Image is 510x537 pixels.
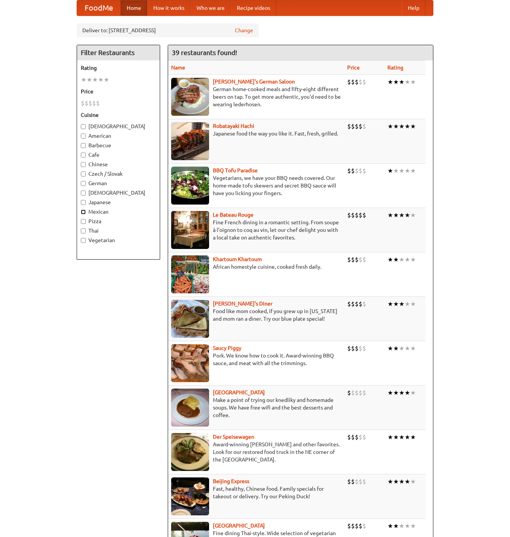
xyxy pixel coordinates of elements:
li: ★ [405,211,410,219]
p: Pork. We know how to cook it. Award-winning BBQ sauce, and meat with all the trimmings. [171,352,341,367]
p: Make a point of trying our knedlíky and homemade soups. We have free wifi and the best desserts a... [171,396,341,419]
a: [GEOGRAPHIC_DATA] [213,389,265,395]
p: Award-winning [PERSON_NAME] and other favorites. Look for our restored food truck in the NE corne... [171,441,341,463]
img: saucy.jpg [171,344,209,382]
li: $ [351,211,355,219]
li: ★ [405,477,410,486]
a: BBQ Tofu Paradise [213,167,258,173]
li: ★ [393,300,399,308]
a: Name [171,65,185,71]
input: Vegetarian [81,238,86,243]
li: $ [347,211,351,219]
p: Japanese food the way you like it. Fast, fresh, grilled. [171,130,341,137]
li: ★ [87,76,92,84]
p: German home-cooked meals and fifty-eight different beers on tap. To get more authentic, you'd nee... [171,85,341,108]
li: ★ [104,76,109,84]
ng-pluralize: 39 restaurants found! [172,49,237,56]
li: ★ [410,255,416,264]
p: Vegetarians, we have your BBQ needs covered. Our home-made tofu skewers and secret BBQ sauce will... [171,174,341,197]
p: African homestyle cuisine, cooked fresh daily. [171,263,341,271]
label: Czech / Slovak [81,170,156,178]
input: American [81,134,86,139]
li: ★ [81,76,87,84]
a: How it works [147,0,190,16]
li: ★ [393,389,399,397]
li: $ [359,78,362,86]
a: FoodMe [77,0,121,16]
input: Japanese [81,200,86,205]
li: $ [359,167,362,175]
li: $ [362,255,366,264]
li: $ [362,389,366,397]
li: $ [347,167,351,175]
li: ★ [387,122,393,131]
li: $ [351,167,355,175]
input: Mexican [81,209,86,214]
label: Mexican [81,208,156,216]
li: ★ [405,167,410,175]
a: [GEOGRAPHIC_DATA] [213,523,265,529]
b: Saucy Piggy [213,345,241,351]
li: $ [347,389,351,397]
li: $ [362,122,366,131]
li: $ [351,433,355,441]
li: ★ [393,522,399,530]
li: ★ [410,522,416,530]
li: ★ [399,167,405,175]
li: $ [351,122,355,131]
input: Thai [81,228,86,233]
li: $ [351,477,355,486]
li: ★ [399,211,405,219]
li: ★ [399,344,405,353]
li: ★ [387,167,393,175]
li: $ [347,433,351,441]
li: ★ [410,78,416,86]
label: American [81,132,156,140]
li: $ [362,522,366,530]
a: Price [347,65,360,71]
li: $ [355,344,359,353]
input: Chinese [81,162,86,167]
label: Chinese [81,161,156,168]
li: ★ [399,122,405,131]
li: $ [355,78,359,86]
li: ★ [405,78,410,86]
li: $ [88,99,92,107]
input: German [81,181,86,186]
li: $ [351,344,355,353]
img: robatayaki.jpg [171,122,209,160]
li: ★ [393,78,399,86]
li: ★ [393,255,399,264]
li: ★ [399,433,405,441]
li: ★ [410,344,416,353]
li: ★ [405,433,410,441]
img: czechpoint.jpg [171,389,209,427]
p: Food like mom cooked, if you grew up in [US_STATE] and mom ran a diner. Try our blue plate special! [171,307,341,323]
input: Cafe [81,153,86,157]
li: $ [351,522,355,530]
label: Vegetarian [81,236,156,244]
li: $ [359,433,362,441]
b: [PERSON_NAME]'s Diner [213,301,272,307]
b: Robatayaki Hachi [213,123,254,129]
input: [DEMOGRAPHIC_DATA] [81,124,86,129]
a: Der Speisewagen [213,434,254,440]
li: $ [355,433,359,441]
li: ★ [410,477,416,486]
li: ★ [393,344,399,353]
li: ★ [399,522,405,530]
img: bateaurouge.jpg [171,211,209,249]
li: $ [355,122,359,131]
img: khartoum.jpg [171,255,209,293]
li: $ [359,122,362,131]
input: [DEMOGRAPHIC_DATA] [81,191,86,195]
li: ★ [387,255,393,264]
li: $ [362,433,366,441]
li: ★ [405,389,410,397]
li: ★ [399,300,405,308]
img: esthers.jpg [171,78,209,116]
input: Pizza [81,219,86,224]
a: Beijing Express [213,478,249,484]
